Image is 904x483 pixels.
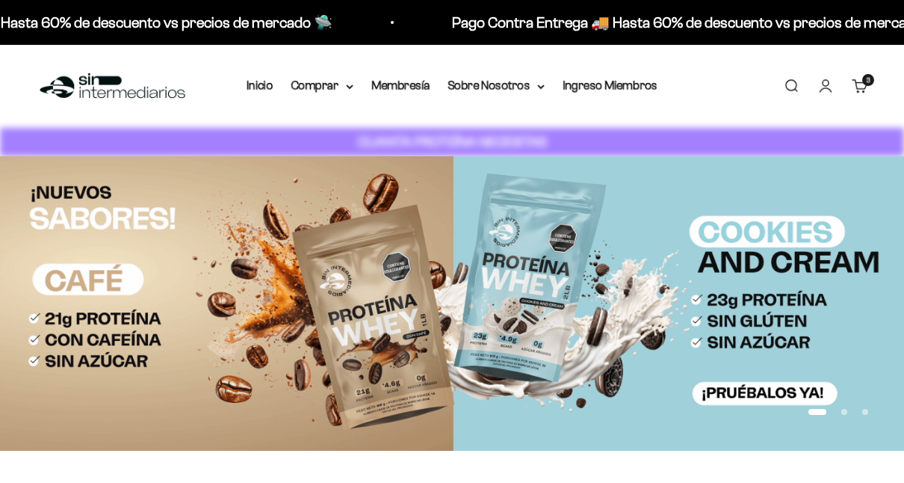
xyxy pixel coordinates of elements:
a: Ingreso Miembros [563,79,657,92]
summary: Sobre Nosotros [448,76,545,96]
summary: Comprar [291,76,353,96]
a: Inicio [247,79,273,92]
span: 3 [867,76,870,84]
a: Membresía [371,79,430,92]
strong: CUANTA PROTEÍNA NECESITAS [358,134,547,150]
